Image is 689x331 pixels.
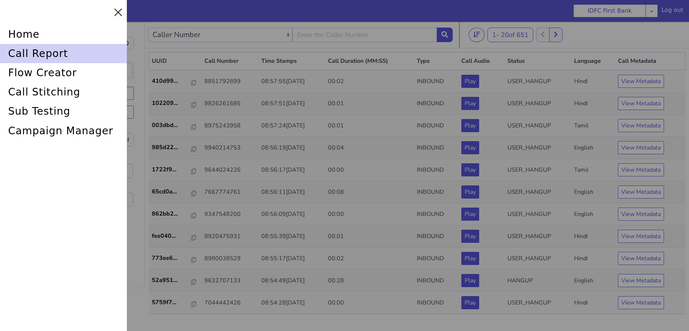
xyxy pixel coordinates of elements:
input: Enter the End State Value [12,170,133,185]
td: 00:00 [325,137,414,159]
button: View Metadata [618,208,664,221]
label: Status [11,103,65,124]
td: 9940214753 [202,115,258,137]
button: Play [461,97,479,110]
select: Status [11,111,65,124]
td: 00:00 [325,181,414,204]
td: English [571,248,615,270]
button: Play [461,252,479,265]
th: Language [571,30,615,49]
td: 9347548200 [202,181,258,204]
td: USER_HANGUP [505,115,571,137]
td: 8920475931 [202,204,258,226]
td: USER_HANGUP [505,159,571,181]
p: 985d22... [152,121,192,130]
button: View Metadata [618,252,664,265]
p: fee040... [152,210,192,218]
a: 102209... [152,77,199,86]
p: 410d99... [152,55,192,64]
td: 00:01 [325,204,414,226]
button: Sub Testing Calls [72,84,134,97]
label: Content [11,228,72,238]
td: 08:56:11[DATE] [258,159,325,181]
td: 08:57:24[DATE] [258,93,325,115]
td: 7044442426 [202,270,258,292]
td: Hindi [571,204,615,226]
td: INBOUND [414,248,458,270]
p: 65cd0a... [152,165,192,174]
th: Type [414,30,458,49]
input: Start time: [11,15,67,28]
td: English [571,115,615,137]
td: 08:55:17[DATE] [258,226,325,248]
td: INBOUND [414,226,458,248]
td: 7667774761 [202,159,258,181]
td: USER_HANGUP [505,226,571,248]
label: End State [12,159,38,168]
td: 00:00 [325,270,414,292]
td: INBOUND [414,292,458,314]
th: Call Audio [458,30,505,49]
td: USER_HANGUP [505,181,571,204]
th: Time Stamps [258,30,325,49]
td: HANGUP [505,248,571,270]
a: fee040... [152,210,199,218]
td: 08:56:17[DATE] [258,137,325,159]
td: Tamil [571,137,615,159]
button: View Metadata [618,142,664,155]
button: 1- 20of 651 [487,6,533,20]
p: 1722f9... [152,143,192,152]
input: Enter the Flow Version ID [12,142,133,156]
a: 773ee6... [152,232,199,241]
td: 08:56:09[DATE] [258,181,325,204]
label: Flow [72,202,134,212]
a: 862bb2... [152,188,199,196]
td: 9632707133 [202,248,258,270]
button: Play [461,208,479,221]
td: 08:56:19[DATE] [258,115,325,137]
td: 9789919985 [202,292,258,314]
p: 5759f7... [152,276,192,285]
button: Resolved [93,65,134,78]
label: End time: [78,4,134,30]
td: English [571,181,615,204]
th: UUID [149,30,202,49]
button: View Metadata [618,119,664,132]
button: All [11,65,52,78]
a: 410d99... [152,55,199,64]
td: INBOUND [414,270,458,292]
td: USER_HANGUP [505,48,571,71]
td: 00:06 [325,292,414,314]
button: View Metadata [618,53,664,66]
a: 985d22... [152,121,199,130]
td: Hindi [571,71,615,93]
button: Reported [52,65,93,78]
label: Intent [72,228,134,238]
button: View Metadata [618,230,664,243]
td: Hindi [571,48,615,71]
a: 5759f7... [152,276,199,285]
th: Status [505,30,571,49]
td: 00:08 [325,159,414,181]
button: Play [461,230,479,243]
td: Hindi [571,270,615,292]
td: INBOUND [414,204,458,226]
td: USER_HANGUP [505,71,571,93]
td: 00:28 [325,248,414,270]
button: Play [461,53,479,66]
td: INBOUND [414,71,458,93]
td: INBOUND [414,48,458,71]
td: 9644024226 [202,137,258,159]
label: Transcription [72,241,134,252]
td: Tamil [571,93,615,115]
button: Apply Filters [32,281,73,294]
td: USER_HANGUP [505,137,571,159]
label: Quick Report [11,202,72,212]
label: Start time: [11,4,67,30]
td: USER_HANGUP [505,270,571,292]
button: Play [461,75,479,88]
input: Enter the Caller Number [292,6,437,20]
a: 65cd0a... [152,165,199,174]
select: Language Code [69,111,134,124]
button: Play [461,274,479,287]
